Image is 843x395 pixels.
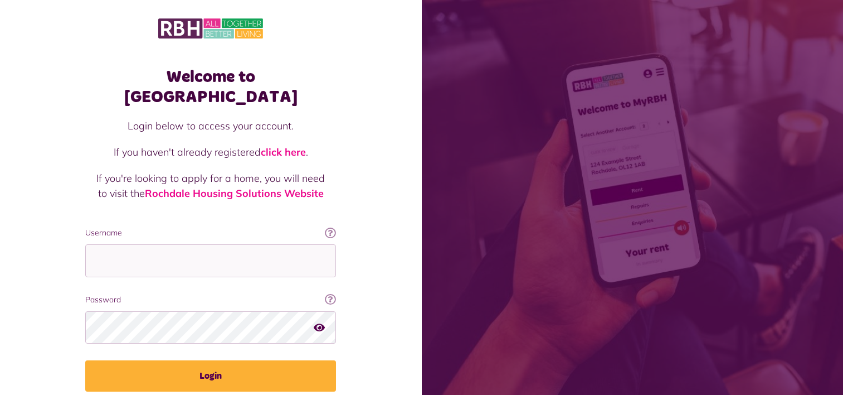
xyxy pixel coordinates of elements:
[145,187,324,200] a: Rochdale Housing Solutions Website
[96,118,325,133] p: Login below to access your account.
[96,144,325,160] p: If you haven't already registered .
[261,146,306,158] a: click here
[85,294,336,306] label: Password
[158,17,263,40] img: MyRBH
[85,227,336,239] label: Username
[85,67,336,107] h1: Welcome to [GEOGRAPHIC_DATA]
[85,360,336,392] button: Login
[96,171,325,201] p: If you're looking to apply for a home, you will need to visit the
